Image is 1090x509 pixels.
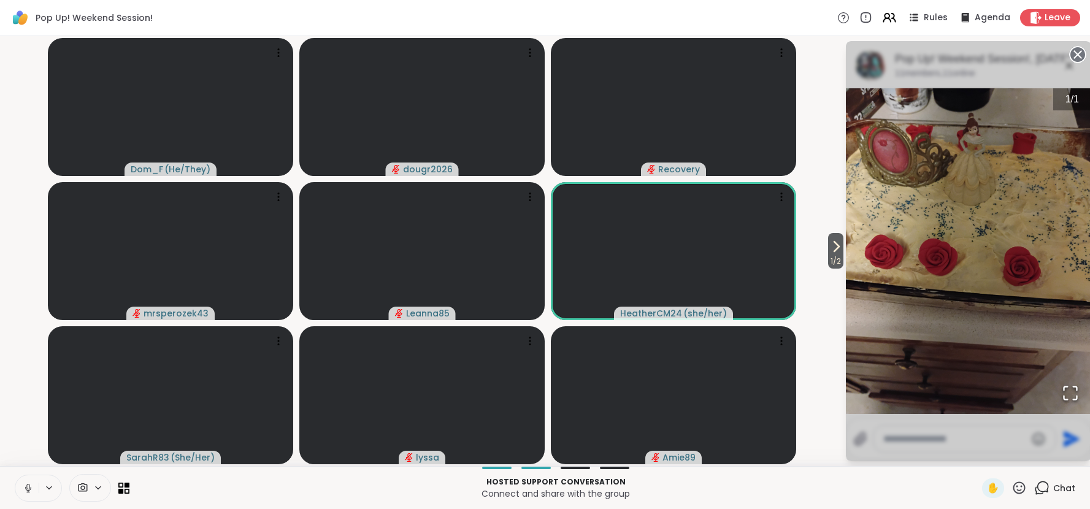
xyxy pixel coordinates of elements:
[36,12,153,24] span: Pop Up! Weekend Session!
[683,307,727,320] span: ( she/her )
[924,12,948,24] span: Rules
[416,451,439,464] span: lyssa
[828,254,843,269] span: 1 / 2
[137,488,975,500] p: Connect and share with the group
[132,309,141,318] span: audio-muted
[620,307,682,320] span: HeatherCM24
[828,233,843,269] button: 1/2
[647,165,656,174] span: audio-muted
[662,451,696,464] span: Amie89
[164,163,210,175] span: ( He/They )
[1053,482,1075,494] span: Chat
[395,309,404,318] span: audio-muted
[975,12,1010,24] span: Agenda
[1045,12,1070,24] span: Leave
[403,163,453,175] span: dougr2026
[131,163,163,175] span: Dom_F
[987,481,999,496] span: ✋
[144,307,209,320] span: mrsperozek43
[137,476,975,488] p: Hosted support conversation
[405,453,413,462] span: audio-muted
[10,7,31,28] img: ShareWell Logomark
[658,163,700,175] span: Recovery
[171,451,215,464] span: ( She/Her )
[651,453,660,462] span: audio-muted
[126,451,169,464] span: SarahR83
[392,165,401,174] span: audio-muted
[406,307,450,320] span: Leanna85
